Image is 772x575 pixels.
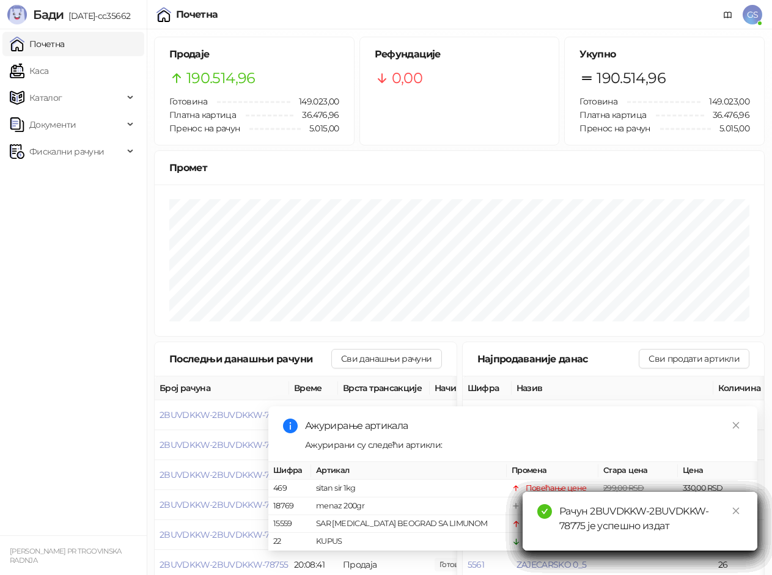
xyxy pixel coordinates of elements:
span: Бади [33,7,64,22]
th: Шифра [268,462,311,480]
td: 20:18:50 [289,400,338,430]
th: Шифра [463,376,512,400]
div: Најпродаваније данас [477,351,639,367]
button: Сви продати артикли [639,349,749,368]
span: 0,00 [392,67,422,90]
div: Почетна [176,10,218,20]
h5: Продаје [169,47,339,62]
h5: Рефундације [375,47,545,62]
td: 469 [268,480,311,498]
div: Повећање цене [526,483,587,495]
div: Промет [169,160,749,175]
span: 149.023,00 [290,95,339,108]
div: Ажурирани су следећи артикли: [305,438,743,452]
span: close [732,421,740,430]
button: 2BUVDKKW-2BUVDKKW-78756 [160,529,289,540]
span: [DATE]-cc35662 [64,10,130,21]
button: 2BUVDKKW-2BUVDKKW-78759 [160,439,289,450]
span: info-circle [283,419,298,433]
th: Количина [713,376,768,400]
td: SAR [MEDICAL_DATA] BEOGRAD SA LIMUNOM [311,516,507,533]
span: Пренос на рачун [579,123,650,134]
div: Рачун 2BUVDKKW-2BUVDKKW-78775 је успешно издат [559,504,743,533]
span: Пренос на рачун [169,123,240,134]
td: Продаја [338,400,430,430]
td: menaz 200gr [311,498,507,516]
span: 120,00 [435,558,476,571]
span: 190.514,96 [597,67,666,90]
a: Документација [718,5,738,24]
h5: Укупно [579,47,749,62]
span: GS [743,5,762,24]
span: close [732,507,740,515]
th: Цена [678,462,757,480]
th: Артикал [311,462,507,480]
td: sitan sir 1kg [311,480,507,498]
span: Платна картица [579,109,646,120]
small: [PERSON_NAME] PR TRGOVINSKA RADNJA [10,547,122,565]
button: 2BUVDKKW-2BUVDKKW-78760 [160,409,289,420]
th: Начини плаћања [430,376,552,400]
a: Close [729,419,743,432]
span: Каталог [29,86,62,110]
span: 190.514,96 [186,67,255,90]
a: Close [729,504,743,518]
span: Готовина [579,96,617,107]
div: Последњи данашњи рачуни [169,351,331,367]
button: 2BUVDKKW-2BUVDKKW-78757 [160,499,288,510]
th: Време [289,376,338,400]
span: 36.476,96 [704,108,749,122]
div: Ажурирање артикала [305,419,743,433]
td: KUPUS [311,533,507,551]
img: Logo [7,5,27,24]
span: Документи [29,112,76,137]
th: Промена [507,462,598,480]
button: Сви данашњи рачуни [331,349,441,368]
th: Број рачуна [155,376,289,400]
button: ZAJECARSKO 0_5 [517,559,587,570]
button: 2BUVDKKW-2BUVDKKW-78758 [160,469,289,480]
td: 18769 [268,498,311,516]
td: 80 [713,400,768,430]
span: Фискални рачуни [29,139,104,164]
span: 5.015,00 [711,122,749,135]
th: Назив [512,376,713,400]
th: Врста трансакције [338,376,430,400]
span: 5.015,00 [301,122,339,135]
span: 36.476,96 [293,108,339,122]
span: Платна картица [169,109,236,120]
button: 2BUVDKKW-2BUVDKKW-78755 [160,559,288,570]
span: Готовина [169,96,207,107]
td: 22 [268,533,311,551]
a: Каса [10,59,48,83]
a: Почетна [10,32,65,56]
button: 5561 [468,559,484,570]
th: Стара цена [598,462,678,480]
span: 299,00 RSD [603,484,644,493]
td: 15559 [268,516,311,533]
td: 330,00 RSD [678,480,757,498]
span: check-circle [537,504,552,519]
span: 149.023,00 [700,95,749,108]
